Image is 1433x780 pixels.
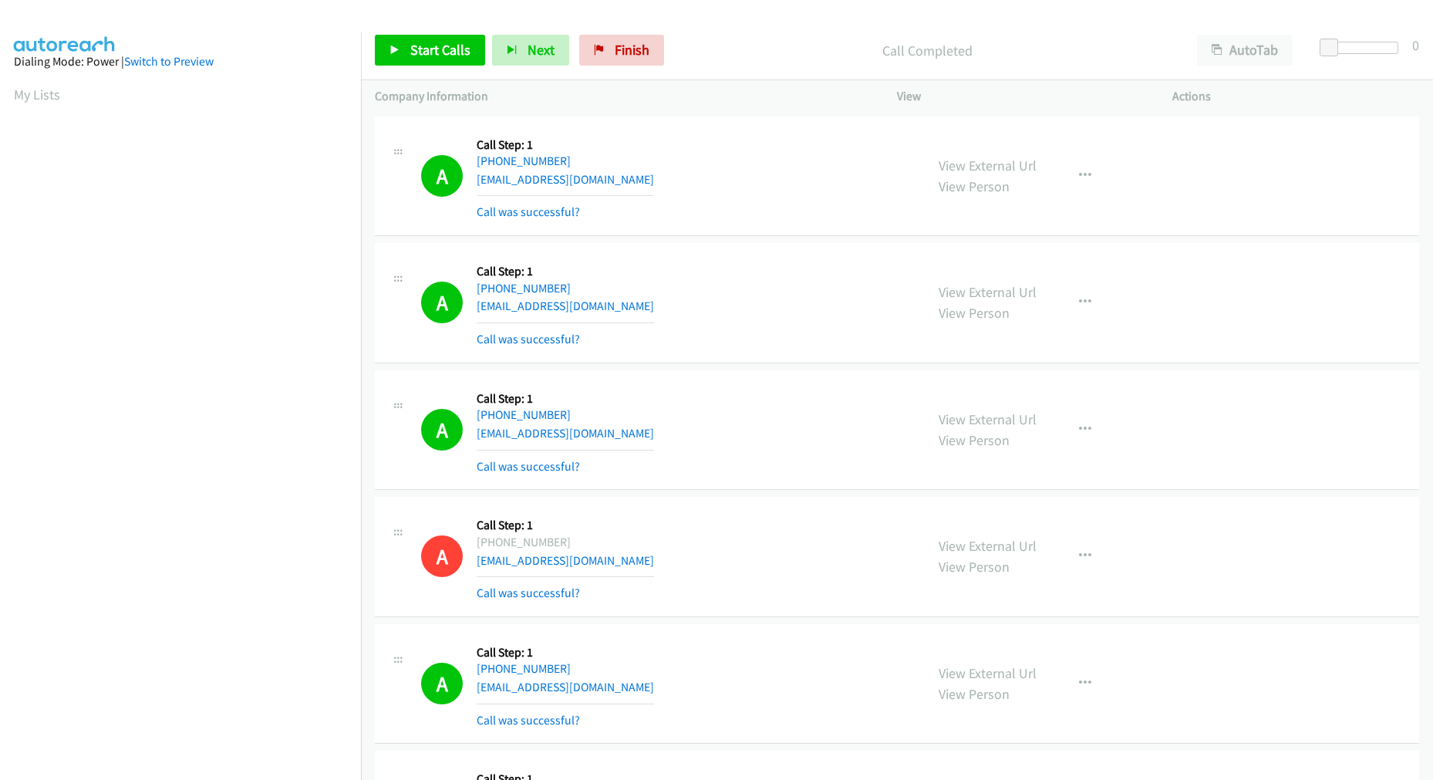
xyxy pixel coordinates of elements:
[477,281,571,295] a: [PHONE_NUMBER]
[477,137,654,153] h5: Call Step: 1
[528,41,555,59] span: Next
[375,87,869,106] p: Company Information
[421,663,463,704] h1: A
[939,177,1010,195] a: View Person
[477,391,654,407] h5: Call Step: 1
[477,586,580,600] a: Call was successful?
[1389,329,1433,451] iframe: Resource Center
[477,426,654,441] a: [EMAIL_ADDRESS][DOMAIN_NAME]
[477,299,654,313] a: [EMAIL_ADDRESS][DOMAIN_NAME]
[477,459,580,474] a: Call was successful?
[1327,42,1398,54] div: Delay between calls (in seconds)
[1172,87,1420,106] p: Actions
[685,40,1169,61] p: Call Completed
[897,87,1145,106] p: View
[477,553,654,568] a: [EMAIL_ADDRESS][DOMAIN_NAME]
[477,154,571,168] a: [PHONE_NUMBER]
[939,664,1037,682] a: View External Url
[124,54,214,69] a: Switch to Preview
[492,35,569,66] button: Next
[1197,35,1293,66] button: AutoTab
[375,35,485,66] a: Start Calls
[1412,35,1419,56] div: 0
[579,35,664,66] a: Finish
[477,713,580,728] a: Call was successful?
[939,431,1010,449] a: View Person
[14,86,60,103] a: My Lists
[14,52,347,71] div: Dialing Mode: Power |
[939,157,1037,174] a: View External Url
[477,518,654,533] h5: Call Step: 1
[421,282,463,323] h1: A
[477,661,571,676] a: [PHONE_NUMBER]
[477,204,580,219] a: Call was successful?
[939,410,1037,428] a: View External Url
[939,558,1010,576] a: View Person
[477,680,654,694] a: [EMAIL_ADDRESS][DOMAIN_NAME]
[939,685,1010,703] a: View Person
[477,533,654,552] div: [PHONE_NUMBER]
[477,264,654,279] h5: Call Step: 1
[421,155,463,197] h1: A
[615,41,649,59] span: Finish
[477,645,654,660] h5: Call Step: 1
[421,535,463,577] h1: A
[410,41,470,59] span: Start Calls
[477,332,580,346] a: Call was successful?
[477,172,654,187] a: [EMAIL_ADDRESS][DOMAIN_NAME]
[421,409,463,451] h1: A
[939,304,1010,322] a: View Person
[939,283,1037,301] a: View External Url
[477,407,571,422] a: [PHONE_NUMBER]
[939,537,1037,555] a: View External Url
